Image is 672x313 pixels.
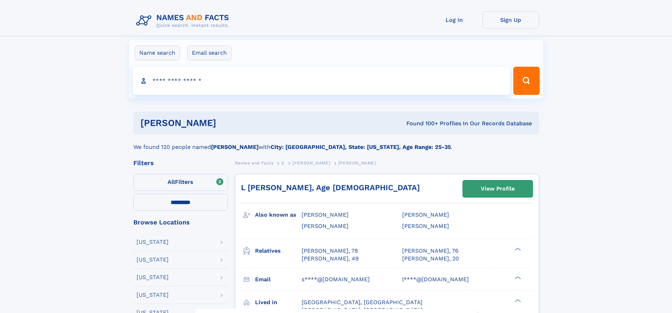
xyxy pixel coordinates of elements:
[133,134,539,151] div: We found 120 people named with .
[137,257,169,263] div: [US_STATE]
[302,247,358,255] a: [PERSON_NAME], 78
[271,144,451,150] b: City: [GEOGRAPHIC_DATA], State: [US_STATE], Age Range: 25-35
[402,255,459,263] a: [PERSON_NAME], 20
[513,275,521,280] div: ❯
[302,211,349,218] span: [PERSON_NAME]
[133,11,235,30] img: Logo Names and Facts
[137,275,169,280] div: [US_STATE]
[281,161,285,165] span: E
[302,299,423,306] span: [GEOGRAPHIC_DATA], [GEOGRAPHIC_DATA]
[513,67,539,95] button: Search Button
[311,120,532,127] div: Found 100+ Profiles In Our Records Database
[137,292,169,298] div: [US_STATE]
[255,273,302,285] h3: Email
[402,247,459,255] a: [PERSON_NAME], 76
[235,158,274,167] a: Names and Facts
[302,255,359,263] a: [PERSON_NAME], 49
[481,181,515,197] div: View Profile
[133,174,228,191] label: Filters
[292,158,330,167] a: [PERSON_NAME]
[292,161,330,165] span: [PERSON_NAME]
[137,239,169,245] div: [US_STATE]
[426,11,483,29] a: Log In
[302,223,349,229] span: [PERSON_NAME]
[187,46,231,60] label: Email search
[241,183,420,192] a: L [PERSON_NAME], Age [DEMOGRAPHIC_DATA]
[133,67,510,95] input: search input
[255,245,302,257] h3: Relatives
[255,209,302,221] h3: Also known as
[255,296,302,308] h3: Lived in
[133,219,228,225] div: Browse Locations
[463,180,533,197] a: View Profile
[133,160,228,166] div: Filters
[281,158,285,167] a: E
[211,144,259,150] b: [PERSON_NAME]
[168,179,175,185] span: All
[338,161,376,165] span: [PERSON_NAME]
[402,211,449,218] span: [PERSON_NAME]
[513,247,521,251] div: ❯
[402,223,449,229] span: [PERSON_NAME]
[135,46,180,60] label: Name search
[483,11,539,29] a: Sign Up
[513,298,521,303] div: ❯
[140,119,311,127] h1: [PERSON_NAME]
